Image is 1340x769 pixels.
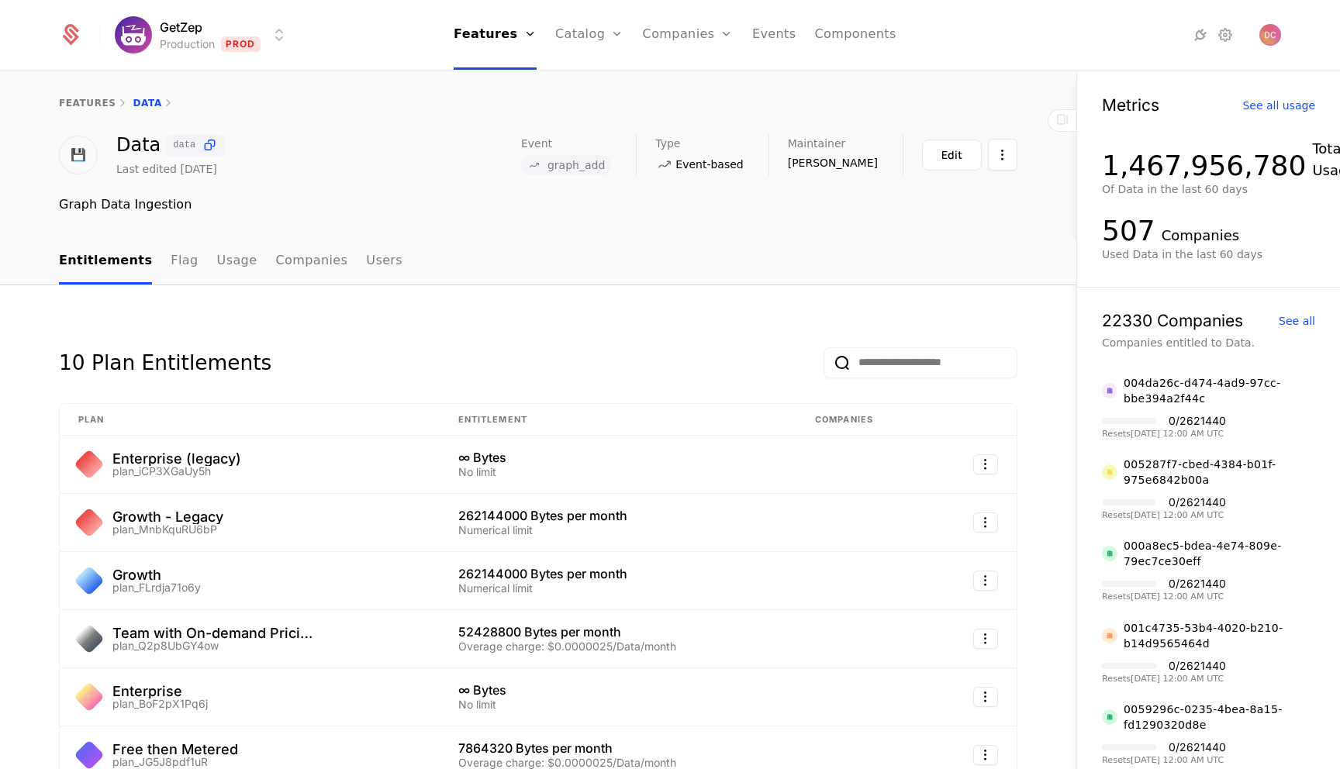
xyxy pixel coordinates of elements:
[112,640,313,651] div: plan_Q2p8UbGY4ow
[119,18,288,52] button: Select environment
[59,347,271,378] div: 10 Plan Entitlements
[1102,511,1226,519] div: Resets [DATE] 12:00 AM UTC
[788,155,878,171] span: [PERSON_NAME]
[59,239,402,284] ul: Choose Sub Page
[60,404,440,436] th: Plan
[1124,375,1315,406] div: 004da26c-d474-4ad9-97cc-bbe394a2f44c
[1102,674,1226,683] div: Resets [DATE] 12:00 AM UTC
[973,629,998,649] button: Select action
[1102,181,1315,197] div: Of Data in the last 60 days
[112,698,208,709] div: plan_BoF2pX1Pq6j
[275,239,347,284] a: Companies
[1124,702,1315,733] div: 0059296c-0235-4bea-8a15-fd1290320d8e
[675,157,743,172] span: Event-based
[59,195,1017,214] div: Graph Data Ingestion
[171,239,198,284] a: Flag
[1102,335,1315,350] div: Companies entitled to Data.
[458,742,778,754] div: 7864320 Bytes per month
[1102,150,1306,181] div: 1,467,956,780
[1124,538,1315,569] div: 000a8ec5-bdea-4e74-809e-79ec7ce30eff
[1102,247,1315,262] div: Used Data in the last 60 days
[160,36,215,52] div: Production
[366,239,402,284] a: Users
[521,138,552,149] span: Event
[458,626,778,638] div: 52428800 Bytes per month
[458,757,778,768] div: Overage charge: $0.0000025/Data/month
[458,525,778,536] div: Numerical limit
[547,160,605,171] span: graph_add
[1279,316,1315,326] div: See all
[112,757,238,767] div: plan_JG5J8pdf1uR
[458,451,778,464] div: ∞ Bytes
[1102,709,1117,725] img: 0059296c-0235-4bea-8a15-fd1290320d8e
[116,134,224,157] div: Data
[1102,216,1155,247] div: 507
[1169,660,1226,671] div: 0 / 2621440
[941,147,962,163] div: Edit
[973,745,998,765] button: Select action
[173,140,195,150] span: data
[796,404,930,436] th: Companies
[1124,457,1315,488] div: 005287f7-cbed-4384-b01f-975e6842b00a
[655,138,680,149] span: Type
[1102,383,1117,398] img: 004da26c-d474-4ad9-97cc-bbe394a2f44c
[1169,742,1226,753] div: 0 / 2621440
[458,583,778,594] div: Numerical limit
[1102,97,1159,113] div: Metrics
[217,239,257,284] a: Usage
[59,239,152,284] a: Entitlements
[1216,26,1235,44] a: Settings
[1102,464,1117,480] img: 005287f7-cbed-4384-b01f-975e6842b00a
[1102,312,1243,329] div: 22330 Companies
[1162,225,1239,247] div: Companies
[112,466,241,477] div: plan_iCP3XGaUy5h
[1169,497,1226,508] div: 0 / 2621440
[1102,592,1226,601] div: Resets [DATE] 12:00 AM UTC
[440,404,796,436] th: Entitlement
[160,18,202,36] span: GetZep
[922,140,982,171] button: Edit
[458,641,778,652] div: Overage charge: $0.0000025/Data/month
[458,509,778,522] div: 262144000 Bytes per month
[112,685,208,698] div: Enterprise
[973,687,998,707] button: Select action
[458,467,778,478] div: No limit
[112,452,241,466] div: Enterprise (legacy)
[973,571,998,591] button: Select action
[1259,24,1281,46] button: Open user button
[59,239,1017,284] nav: Main
[112,582,201,593] div: plan_FLrdja71o6y
[59,136,98,174] div: 💾
[1102,546,1117,561] img: 000a8ec5-bdea-4e74-809e-79ec7ce30eff
[973,454,998,474] button: Select action
[115,16,152,53] img: GetZep
[59,98,116,109] a: features
[112,568,201,582] div: Growth
[1102,756,1226,764] div: Resets [DATE] 12:00 AM UTC
[458,699,778,710] div: No limit
[1124,620,1315,651] div: 001c4735-53b4-4020-b210-b14d9565464d
[1259,24,1281,46] img: Daniel Chalef
[221,36,261,52] span: Prod
[1242,100,1315,111] div: See all usage
[112,524,223,535] div: plan_MnbKquRU6bP
[973,512,998,533] button: Select action
[458,684,778,696] div: ∞ Bytes
[1102,429,1226,438] div: Resets [DATE] 12:00 AM UTC
[116,161,217,177] div: Last edited [DATE]
[112,510,223,524] div: Growth - Legacy
[112,626,313,640] div: Team with On-demand Pricing
[1169,578,1226,589] div: 0 / 2621440
[788,138,846,149] span: Maintainer
[112,743,238,757] div: Free then Metered
[1169,416,1226,426] div: 0 / 2621440
[1191,26,1210,44] a: Integrations
[988,139,1017,171] button: Select action
[1102,628,1117,643] img: 001c4735-53b4-4020-b210-b14d9565464d
[458,567,778,580] div: 262144000 Bytes per month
